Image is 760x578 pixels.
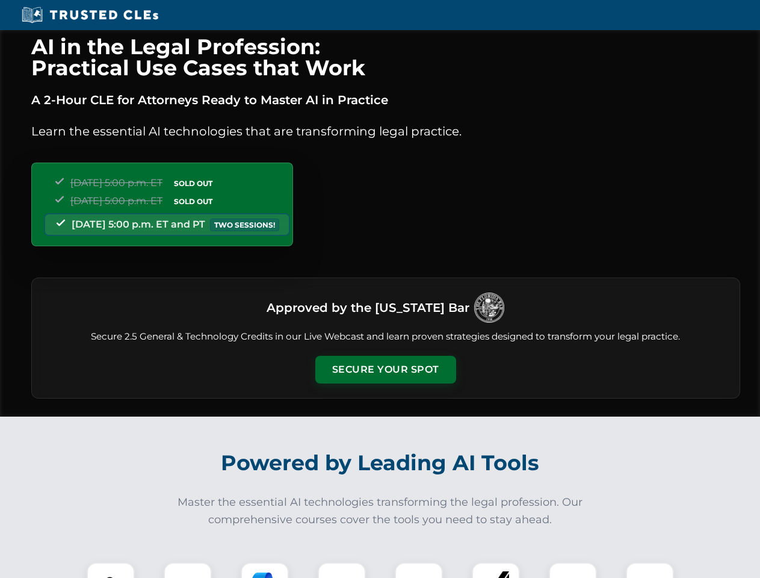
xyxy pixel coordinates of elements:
img: Trusted CLEs [18,6,162,24]
p: Secure 2.5 General & Technology Credits in our Live Webcast and learn proven strategies designed ... [46,330,725,344]
h2: Powered by Leading AI Tools [47,442,714,484]
h1: AI in the Legal Profession: Practical Use Cases that Work [31,36,740,78]
p: Master the essential AI technologies transforming the legal profession. Our comprehensive courses... [170,494,591,529]
h3: Approved by the [US_STATE] Bar [267,297,469,319]
span: SOLD OUT [170,177,217,190]
span: [DATE] 5:00 p.m. ET [70,195,162,207]
span: [DATE] 5:00 p.m. ET [70,177,162,188]
span: SOLD OUT [170,195,217,208]
p: Learn the essential AI technologies that are transforming legal practice. [31,122,740,141]
p: A 2-Hour CLE for Attorneys Ready to Master AI in Practice [31,90,740,110]
button: Secure Your Spot [315,356,456,384]
img: Logo [474,293,504,323]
